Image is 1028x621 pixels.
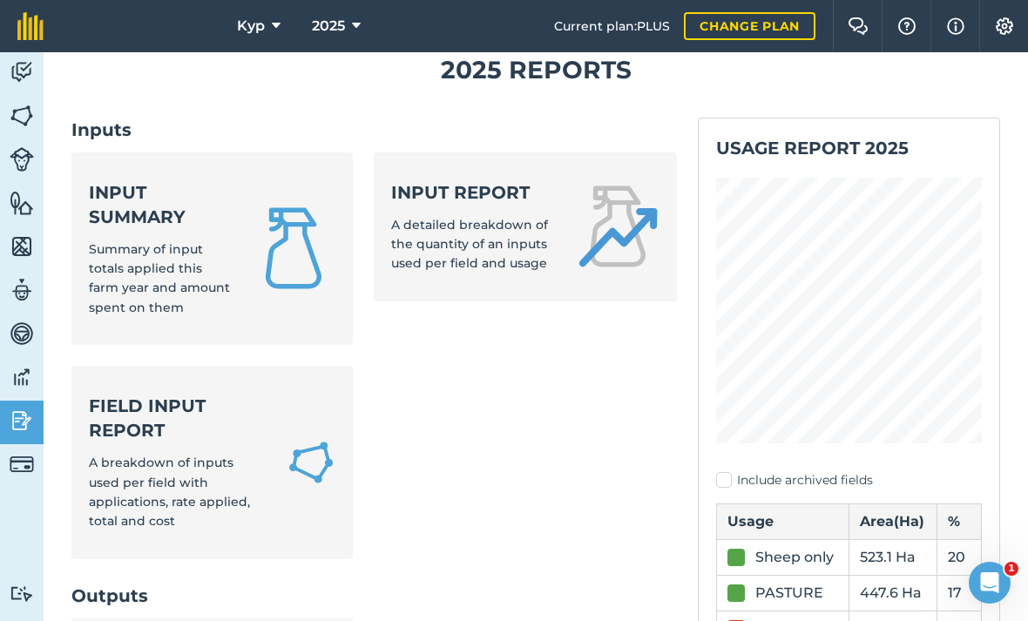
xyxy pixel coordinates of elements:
[716,503,849,539] th: Usage
[391,180,554,205] strong: Input report
[10,452,34,476] img: svg+xml;base64,PD94bWwgdmVyc2lvbj0iMS4wIiBlbmNvZGluZz0idXRmLTgiPz4KPCEtLSBHZW5lcmF0b3I6IEFkb2JlIE...
[937,539,982,575] td: 20
[849,575,937,611] td: 447.6 Ha
[937,503,982,539] th: %
[10,321,34,347] img: svg+xml;base64,PD94bWwgdmVyc2lvbj0iMS4wIiBlbmNvZGluZz0idXRmLTgiPz4KPCEtLSBHZW5lcmF0b3I6IEFkb2JlIE...
[71,584,677,608] h2: Outputs
[947,16,964,37] img: svg+xml;base64,PHN2ZyB4bWxucz0iaHR0cDovL3d3dy53My5vcmcvMjAwMC9zdmciIHdpZHRoPSIxNyIgaGVpZ2h0PSIxNy...
[237,16,265,37] span: Kyp
[10,59,34,85] img: svg+xml;base64,PD94bWwgdmVyc2lvbj0iMS4wIiBlbmNvZGluZz0idXRmLTgiPz4KPCEtLSBHZW5lcmF0b3I6IEFkb2JlIE...
[10,585,34,602] img: svg+xml;base64,PD94bWwgdmVyc2lvbj0iMS4wIiBlbmNvZGluZz0idXRmLTgiPz4KPCEtLSBHZW5lcmF0b3I6IEFkb2JlIE...
[755,583,823,604] div: PASTURE
[10,277,34,303] img: svg+xml;base64,PD94bWwgdmVyc2lvbj0iMS4wIiBlbmNvZGluZz0idXRmLTgiPz4KPCEtLSBHZW5lcmF0b3I6IEFkb2JlIE...
[10,147,34,172] img: svg+xml;base64,PD94bWwgdmVyc2lvbj0iMS4wIiBlbmNvZGluZz0idXRmLTgiPz4KPCEtLSBHZW5lcmF0b3I6IEFkb2JlIE...
[755,547,834,568] div: Sheep only
[71,366,353,559] a: Field Input ReportA breakdown of inputs used per field with applications, rate applied, total and...
[994,17,1015,35] img: A cog icon
[17,12,44,40] img: fieldmargin Logo
[374,152,676,301] a: Input reportA detailed breakdown of the quantity of an inputs used per field and usage
[71,51,1000,90] h1: 2025 Reports
[10,364,34,390] img: svg+xml;base64,PD94bWwgdmVyc2lvbj0iMS4wIiBlbmNvZGluZz0idXRmLTgiPz4KPCEtLSBHZW5lcmF0b3I6IEFkb2JlIE...
[10,233,34,260] img: svg+xml;base64,PHN2ZyB4bWxucz0iaHR0cDovL3d3dy53My5vcmcvMjAwMC9zdmciIHdpZHRoPSI1NiIgaGVpZ2h0PSI2MC...
[71,118,677,142] h2: Inputs
[716,471,982,489] label: Include archived fields
[896,17,917,35] img: A question mark icon
[287,436,335,489] img: Field Input Report
[391,217,548,272] span: A detailed breakdown of the quantity of an inputs used per field and usage
[554,17,670,36] span: Current plan : PLUS
[10,103,34,129] img: svg+xml;base64,PHN2ZyB4bWxucz0iaHR0cDovL3d3dy53My5vcmcvMjAwMC9zdmciIHdpZHRoPSI1NiIgaGVpZ2h0PSI2MC...
[937,575,982,611] td: 17
[576,185,659,268] img: Input report
[684,12,815,40] a: Change plan
[89,394,266,442] strong: Field Input Report
[969,562,1011,604] iframe: Intercom live chat
[71,152,353,346] a: Input summarySummary of input totals applied this farm year and amount spent on them
[849,503,937,539] th: Area ( Ha )
[1004,562,1018,576] span: 1
[312,16,345,37] span: 2025
[252,206,335,290] img: Input summary
[10,408,34,434] img: svg+xml;base64,PD94bWwgdmVyc2lvbj0iMS4wIiBlbmNvZGluZz0idXRmLTgiPz4KPCEtLSBHZW5lcmF0b3I6IEFkb2JlIE...
[89,455,250,529] span: A breakdown of inputs used per field with applications, rate applied, total and cost
[89,241,230,315] span: Summary of input totals applied this farm year and amount spent on them
[849,539,937,575] td: 523.1 Ha
[848,17,869,35] img: Two speech bubbles overlapping with the left bubble in the forefront
[716,136,982,160] h2: Usage report 2025
[10,190,34,216] img: svg+xml;base64,PHN2ZyB4bWxucz0iaHR0cDovL3d3dy53My5vcmcvMjAwMC9zdmciIHdpZHRoPSI1NiIgaGVpZ2h0PSI2MC...
[89,180,231,229] strong: Input summary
